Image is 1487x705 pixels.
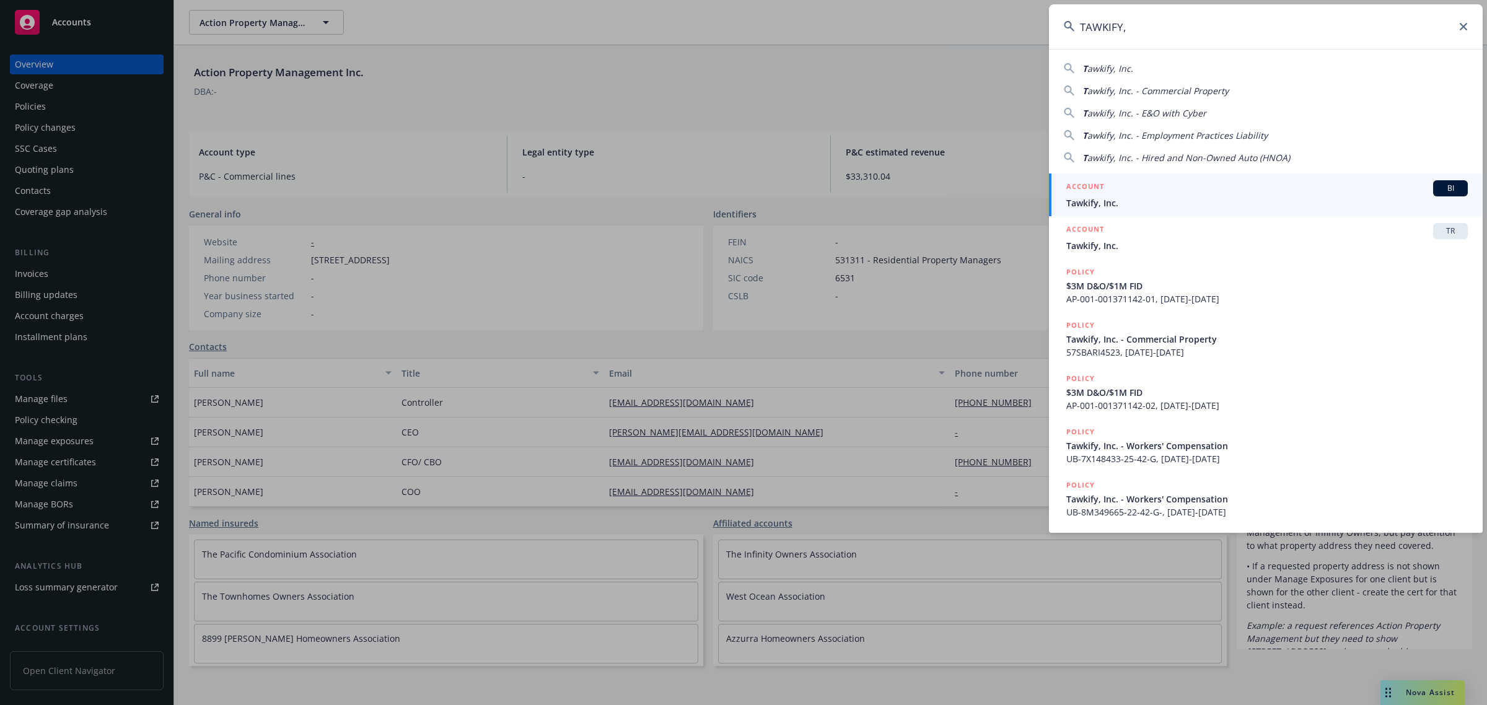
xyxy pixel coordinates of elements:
[1049,4,1483,49] input: Search...
[1066,239,1468,252] span: Tawkify, Inc.
[1049,173,1483,216] a: ACCOUNTBITawkify, Inc.
[1082,107,1087,119] span: T
[1066,386,1468,399] span: $3M D&O/$1M FID
[1049,312,1483,366] a: POLICYTawkify, Inc. - Commercial Property57SBARI4523, [DATE]-[DATE]
[1082,129,1087,141] span: T
[1066,452,1468,465] span: UB-7X148433-25-42-G, [DATE]-[DATE]
[1066,346,1468,359] span: 57SBARI4523, [DATE]-[DATE]
[1082,63,1087,74] span: T
[1066,493,1468,506] span: Tawkify, Inc. - Workers' Compensation
[1438,183,1463,194] span: BI
[1087,85,1229,97] span: awkify, Inc. - Commercial Property
[1049,259,1483,312] a: POLICY$3M D&O/$1M FIDAP-001-001371142-01, [DATE]-[DATE]
[1066,333,1468,346] span: Tawkify, Inc. - Commercial Property
[1087,129,1268,141] span: awkify, Inc. - Employment Practices Liability
[1066,292,1468,305] span: AP-001-001371142-01, [DATE]-[DATE]
[1087,152,1290,164] span: awkify, Inc. - Hired and Non-Owned Auto (HNOA)
[1066,372,1095,385] h5: POLICY
[1049,419,1483,472] a: POLICYTawkify, Inc. - Workers' CompensationUB-7X148433-25-42-G, [DATE]-[DATE]
[1066,279,1468,292] span: $3M D&O/$1M FID
[1066,180,1104,195] h5: ACCOUNT
[1087,63,1133,74] span: awkify, Inc.
[1066,266,1095,278] h5: POLICY
[1066,399,1468,412] span: AP-001-001371142-02, [DATE]-[DATE]
[1087,107,1206,119] span: awkify, Inc. - E&O with Cyber
[1066,479,1095,491] h5: POLICY
[1049,472,1483,525] a: POLICYTawkify, Inc. - Workers' CompensationUB-8M349665-22-42-G-, [DATE]-[DATE]
[1082,85,1087,97] span: T
[1438,226,1463,237] span: TR
[1049,216,1483,259] a: ACCOUNTTRTawkify, Inc.
[1066,426,1095,438] h5: POLICY
[1066,223,1104,238] h5: ACCOUNT
[1066,439,1468,452] span: Tawkify, Inc. - Workers' Compensation
[1066,196,1468,209] span: Tawkify, Inc.
[1066,506,1468,519] span: UB-8M349665-22-42-G-, [DATE]-[DATE]
[1066,319,1095,331] h5: POLICY
[1082,152,1087,164] span: T
[1049,366,1483,419] a: POLICY$3M D&O/$1M FIDAP-001-001371142-02, [DATE]-[DATE]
